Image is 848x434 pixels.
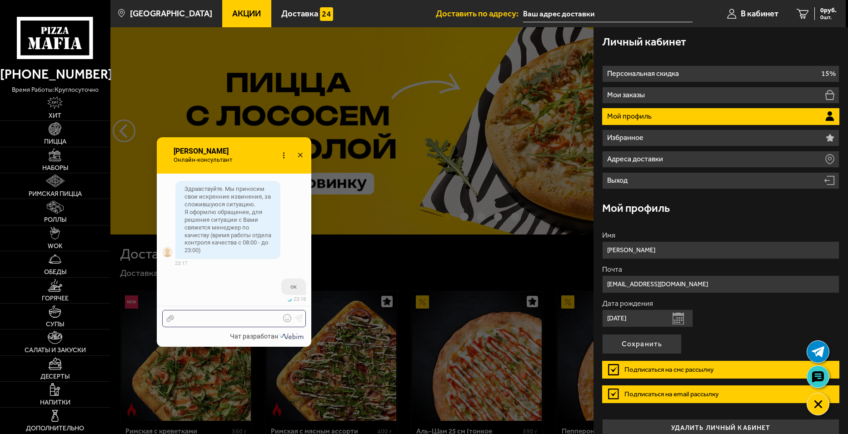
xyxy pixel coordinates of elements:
[44,139,66,145] span: Пицца
[49,113,61,119] span: Хит
[602,385,839,403] label: Подписаться на email рассылку
[40,399,70,406] span: Напитки
[232,10,261,18] span: Акции
[175,260,187,266] span: 23:17
[290,283,297,291] span: ок
[40,374,70,380] span: Десерты
[673,313,684,324] button: Открыть календарь
[607,70,681,77] p: Персональная скидка
[320,7,333,20] img: 15daf4d41897b9f0e9f617042186c801.svg
[46,321,64,328] span: Супы
[230,333,305,340] a: Чат разработан
[26,425,84,432] span: Дополнительно
[436,10,523,18] span: Доставить по адресу:
[173,147,238,155] span: [PERSON_NAME]
[741,10,778,18] span: В кабинет
[602,36,686,47] h3: Личный кабинет
[602,300,839,307] label: Дата рождения
[820,15,837,20] span: 0 шт.
[607,113,654,120] p: Мой профиль
[25,347,86,354] span: Салаты и закуски
[602,203,670,214] h3: Мой профиль
[44,269,66,275] span: Обеды
[29,191,82,197] span: Римская пицца
[44,217,66,223] span: Роллы
[523,5,693,22] span: Школьная улица, 60
[821,70,836,77] p: 15%
[607,91,647,99] p: Мои заказы
[602,361,839,379] label: Подписаться на смс рассылку
[42,165,68,171] span: Наборы
[162,247,173,257] img: visitor_avatar_default.png
[602,232,839,239] label: Имя
[607,134,646,141] p: Избранное
[607,177,630,184] p: Выход
[602,309,693,327] input: Ваша дата рождения
[602,275,839,293] input: Ваш e-mail
[281,10,318,18] span: Доставка
[130,10,212,18] span: [GEOGRAPHIC_DATA]
[602,266,839,273] label: Почта
[602,241,839,259] input: Ваше имя
[294,296,306,302] span: 23:18
[173,156,238,164] span: Онлайн-консультант
[607,155,665,163] p: Адреса доставки
[48,243,63,249] span: WOK
[602,334,682,354] button: Сохранить
[523,5,693,22] input: Ваш адрес доставки
[185,185,271,254] span: Здравствуйте. Мы приносим свои искренние извинения, за сложившуюся ситуацию. Я оформлю обращение,...
[820,7,837,14] span: 0 руб.
[42,295,69,302] span: Горячее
